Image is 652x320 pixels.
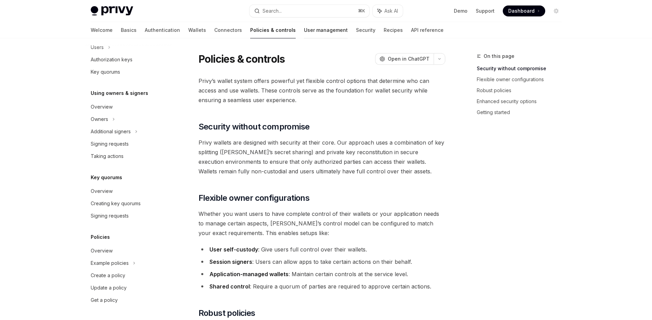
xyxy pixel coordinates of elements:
button: Ask AI [373,5,403,17]
div: Owners [91,115,108,123]
a: Wallets [188,22,206,38]
a: Dashboard [503,5,545,16]
a: Enhanced security options [477,96,567,107]
span: Security without compromise [199,121,310,132]
div: Authorization keys [91,56,132,64]
span: Flexible owner configurations [199,193,310,204]
span: Whether you want users to have complete control of their wallets or your application needs to man... [199,209,445,238]
div: Signing requests [91,140,129,148]
li: : Users can allow apps to take certain actions on their behalf. [199,257,445,267]
strong: Session signers [209,258,252,265]
div: Example policies [91,259,129,267]
div: Create a policy [91,271,125,280]
a: Connectors [214,22,242,38]
a: Authorization keys [85,53,173,66]
div: Creating key quorums [91,199,141,208]
a: Flexible owner configurations [477,74,567,85]
a: User management [304,22,348,38]
a: Overview [85,245,173,257]
span: Dashboard [508,8,535,14]
strong: Shared control [209,283,250,290]
a: Signing requests [85,138,173,150]
div: Overview [91,103,113,111]
a: Key quorums [85,66,173,78]
a: Overview [85,185,173,197]
a: Basics [121,22,137,38]
div: Signing requests [91,212,129,220]
a: Taking actions [85,150,173,162]
h1: Policies & controls [199,53,285,65]
a: Support [476,8,495,14]
a: Get a policy [85,294,173,306]
a: Creating key quorums [85,197,173,210]
div: Overview [91,187,113,195]
span: Open in ChatGPT [388,56,430,62]
a: Create a policy [85,269,173,282]
button: Toggle dark mode [551,5,562,16]
div: Search... [263,7,282,15]
a: Policies & controls [250,22,296,38]
span: Privy wallets are designed with security at their core. Our approach uses a combination of key sp... [199,138,445,176]
strong: User self-custody [209,246,258,253]
a: Signing requests [85,210,173,222]
span: Robust policies [199,308,255,319]
div: Taking actions [91,152,124,160]
div: Update a policy [91,284,127,292]
h5: Policies [91,233,110,241]
h5: Using owners & signers [91,89,148,97]
img: light logo [91,6,133,16]
a: API reference [411,22,444,38]
div: Key quorums [91,68,120,76]
button: Search...⌘K [250,5,369,17]
div: Get a policy [91,296,118,304]
a: Overview [85,101,173,113]
div: Overview [91,247,113,255]
li: : Maintain certain controls at the service level. [199,269,445,279]
a: Getting started [477,107,567,118]
span: ⌘ K [358,8,365,14]
a: Robust policies [477,85,567,96]
button: Open in ChatGPT [375,53,434,65]
a: Demo [454,8,468,14]
li: : Give users full control over their wallets. [199,245,445,254]
a: Security without compromise [477,63,567,74]
h5: Key quorums [91,173,122,182]
a: Recipes [384,22,403,38]
span: Ask AI [384,8,398,14]
a: Security [356,22,375,38]
a: Authentication [145,22,180,38]
a: Update a policy [85,282,173,294]
li: : Require a quorum of parties are required to approve certain actions. [199,282,445,291]
div: Additional signers [91,127,131,136]
span: On this page [484,52,514,60]
span: Privy’s wallet system offers powerful yet flexible control options that determine who can access ... [199,76,445,105]
a: Welcome [91,22,113,38]
strong: Application-managed wallets [209,271,289,278]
